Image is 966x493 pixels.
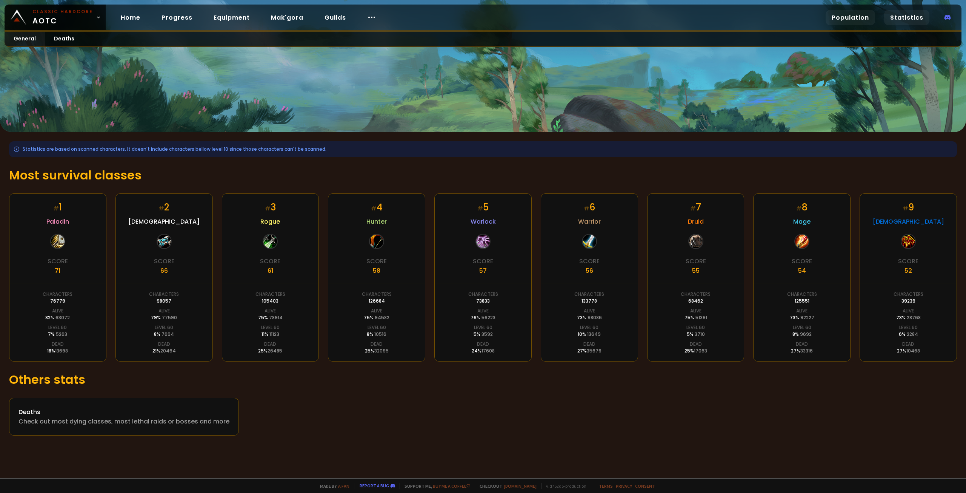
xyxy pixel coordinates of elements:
span: 77590 [162,314,177,321]
span: 13698 [55,348,68,354]
div: 82 % [45,314,70,321]
h1: Most survival classes [9,166,957,184]
div: Level 60 [368,324,386,331]
span: Warlock [471,217,496,226]
div: Dead [52,341,64,348]
div: Level 60 [261,324,280,331]
div: Score [579,257,600,266]
div: Dead [796,341,808,348]
a: Buy me a coffee [433,483,470,489]
span: 63072 [55,314,70,321]
span: Paladin [46,217,69,226]
div: 18 % [47,348,68,354]
span: 3710 [695,331,705,337]
div: Score [48,257,68,266]
div: 21 % [152,348,176,354]
span: v. d752d5 - production [541,483,586,489]
div: Dead [902,341,914,348]
small: # [690,204,696,213]
div: Score [366,257,387,266]
span: Mage [793,217,811,226]
a: Mak'gora [265,10,309,25]
div: Score [898,257,918,266]
span: 92227 [800,314,814,321]
a: Guilds [318,10,352,25]
div: 79 % [151,314,177,321]
span: 78914 [269,314,283,321]
div: Characters [468,291,498,298]
small: # [53,204,59,213]
a: Classic HardcoreAOTC [5,5,106,30]
div: 54 [798,266,806,275]
span: 11123 [269,331,279,337]
div: Score [686,257,706,266]
div: 11 % [261,331,279,338]
div: Dead [477,341,489,348]
div: 73 % [790,314,814,321]
div: Characters [787,291,817,298]
span: 2284 [907,331,918,337]
div: 7 % [48,331,67,338]
div: 133778 [581,298,597,304]
div: 8 % [154,331,174,338]
div: 75 % [364,314,389,321]
div: 73 % [896,314,921,321]
small: # [903,204,908,213]
div: 125551 [795,298,809,304]
div: Alive [52,308,63,314]
span: 35679 [587,348,601,354]
span: 10516 [374,331,386,337]
div: 24 % [472,348,495,354]
a: DeathsCheck out most dying classes, most lethal raids or bosses and more [9,398,239,436]
a: General [5,32,45,46]
div: 75 % [685,314,707,321]
div: 55 [692,266,700,275]
div: 75 % [258,314,283,321]
div: Score [473,257,493,266]
div: 105403 [262,298,278,304]
div: Level 60 [686,324,705,331]
div: 27 % [897,348,920,354]
div: 3 [265,201,276,214]
div: Characters [43,291,72,298]
h1: Others stats [9,371,957,389]
div: Level 60 [793,324,811,331]
span: Hunter [366,217,387,226]
div: Alive [584,308,595,314]
div: 56 [586,266,593,275]
span: 33316 [800,348,813,354]
div: Characters [681,291,711,298]
div: Score [154,257,174,266]
a: Progress [155,10,198,25]
div: 8 [796,201,808,214]
div: Alive [477,308,489,314]
div: 6 [584,201,595,214]
span: 13649 [587,331,601,337]
div: 27 % [577,348,601,354]
span: Support me, [400,483,470,489]
span: [DEMOGRAPHIC_DATA] [873,217,944,226]
div: 5 [477,201,489,214]
span: AOTC [32,8,93,26]
a: Equipment [208,10,256,25]
span: 56223 [481,314,495,321]
a: a fan [338,483,349,489]
div: 5 % [687,331,705,338]
small: Classic Hardcore [32,8,93,15]
small: # [477,204,483,213]
span: 3592 [481,331,493,337]
div: Dead [264,341,276,348]
a: Population [826,10,875,25]
span: 9692 [800,331,812,337]
span: 26485 [268,348,282,354]
div: Deaths [18,407,229,417]
div: Alive [265,308,276,314]
a: Deaths [45,32,83,46]
div: 25 % [258,348,282,354]
div: Statistics are based on scanned characters. It doesn't include characters bellow level 10 since t... [9,141,957,157]
span: Checkout [475,483,537,489]
a: Privacy [616,483,632,489]
div: Check out most dying classes, most lethal raids or bosses and more [18,417,229,426]
span: 7694 [162,331,174,337]
div: 126684 [369,298,385,304]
